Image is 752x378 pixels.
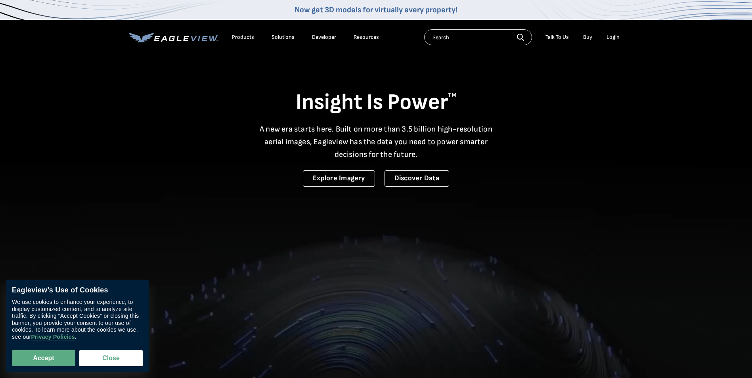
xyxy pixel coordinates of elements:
a: Buy [583,34,592,41]
div: Login [607,34,620,41]
p: A new era starts here. Built on more than 3.5 billion high-resolution aerial images, Eagleview ha... [255,123,498,161]
div: Products [232,34,254,41]
input: Search [424,29,532,45]
sup: TM [448,92,457,99]
a: Now get 3D models for virtually every property! [295,5,457,15]
div: Talk To Us [545,34,569,41]
a: Privacy Policies [31,334,75,340]
div: We use cookies to enhance your experience, to display customized content, and to analyze site tra... [12,299,143,340]
a: Explore Imagery [303,170,375,187]
a: Discover Data [385,170,449,187]
div: Eagleview’s Use of Cookies [12,286,143,295]
h1: Insight Is Power [129,89,624,116]
button: Accept [12,350,75,366]
div: Solutions [272,34,295,41]
div: Resources [354,34,379,41]
button: Close [79,350,143,366]
a: Developer [312,34,336,41]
